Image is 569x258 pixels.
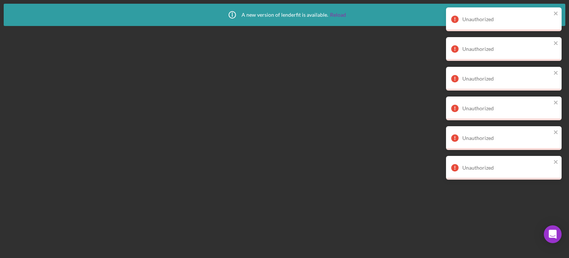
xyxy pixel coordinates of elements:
[462,135,551,141] div: Unauthorized
[330,12,346,18] a: Reload
[462,16,551,22] div: Unauthorized
[462,105,551,111] div: Unauthorized
[553,10,559,17] button: close
[553,99,559,107] button: close
[544,225,562,243] div: Open Intercom Messenger
[223,6,346,24] div: A new version of lenderfit is available.
[553,40,559,47] button: close
[462,46,551,52] div: Unauthorized
[553,159,559,166] button: close
[553,70,559,77] button: close
[553,129,559,136] button: close
[462,76,551,82] div: Unauthorized
[462,165,551,171] div: Unauthorized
